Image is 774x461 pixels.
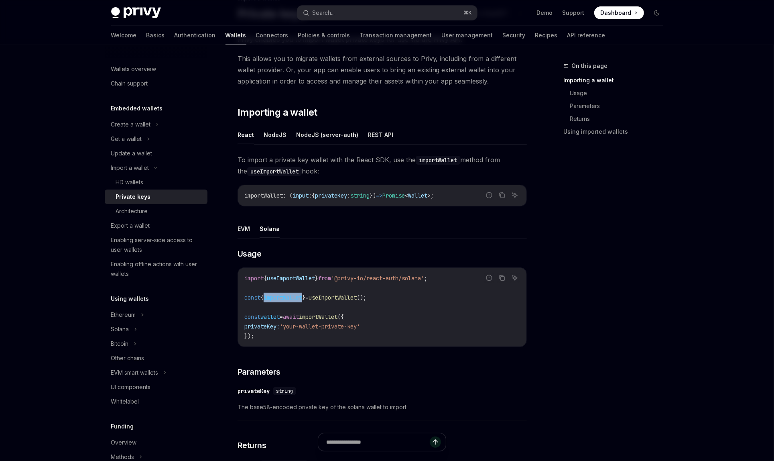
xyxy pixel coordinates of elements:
button: Search...⌘K [297,6,477,20]
span: await [283,313,299,320]
button: Solana [105,322,141,337]
div: Wallets overview [111,64,156,74]
h5: Embedded wallets [111,104,163,113]
span: { [312,192,315,199]
span: 'your-wallet-private-key' [280,323,360,330]
span: '@privy-io/react-auth/solana' [331,275,424,282]
button: Ask AI [510,190,520,200]
span: import [244,275,264,282]
span: { [260,294,264,301]
span: ({ [337,313,344,320]
a: Other chains [105,351,207,365]
a: Overview [105,435,207,450]
span: (); [357,294,366,301]
span: const [244,294,260,301]
code: useImportWallet [247,167,302,176]
div: Chain support [111,79,148,88]
a: Recipes [535,26,558,45]
a: Transaction management [360,26,432,45]
span: : [347,192,350,199]
a: Welcome [111,26,137,45]
button: Report incorrect code [484,190,494,200]
a: UI components [105,380,207,394]
div: Private keys [116,192,151,202]
a: Support [563,9,585,17]
span: : ( [283,192,293,199]
button: Ethereum [105,308,148,322]
button: Send message [430,437,441,448]
div: Solana [111,324,129,334]
div: privateKey [238,387,270,395]
div: Overview [111,438,137,447]
span: Usage [238,248,262,259]
a: HD wallets [105,175,207,190]
a: Returns [564,112,670,125]
span: input [293,192,309,199]
button: Bitcoin [105,337,141,351]
div: Enabling offline actions with user wallets [111,259,203,279]
span: useImportWallet [309,294,357,301]
a: Demo [537,9,553,17]
span: Parameters [238,366,280,377]
div: Enabling server-side access to user wallets [111,235,203,255]
span: > [427,192,431,199]
span: ⌘ K [464,10,472,16]
div: Other chains [111,353,144,363]
button: Import a wallet [105,161,161,175]
span: : [309,192,312,199]
h5: Funding [111,422,134,431]
span: } [302,294,305,301]
button: REST API [368,125,393,144]
span: importWallet [299,313,337,320]
a: Enabling offline actions with user wallets [105,257,207,281]
button: EVM smart wallets [105,365,171,380]
a: Wallets overview [105,62,207,76]
a: User management [442,26,493,45]
span: ; [431,192,434,199]
span: Dashboard [601,9,632,17]
div: Import a wallet [111,163,149,173]
h5: Using wallets [111,294,149,304]
div: Get a wallet [111,134,142,144]
span: importWallet [264,294,302,301]
span: privateKey: [244,323,280,330]
a: Architecture [105,204,207,218]
span: = [280,313,283,320]
span: from [318,275,331,282]
button: Solana [260,219,280,238]
span: ; [424,275,427,282]
a: Parameters [564,100,670,112]
a: Chain support [105,76,207,91]
span: }); [244,332,254,340]
a: Security [503,26,526,45]
div: EVM smart wallets [111,368,158,377]
a: Export a wallet [105,218,207,233]
span: = [305,294,309,301]
span: The base58-encoded private key of the solana wallet to import. [238,402,527,412]
a: Wallets [225,26,246,45]
button: Ask AI [510,273,520,283]
span: string [276,388,293,394]
a: Policies & controls [298,26,350,45]
span: importWallet [244,192,283,199]
button: Toggle dark mode [650,6,663,19]
div: Search... [313,8,335,18]
div: HD wallets [116,177,144,187]
span: }) [370,192,376,199]
div: Create a wallet [111,120,151,129]
button: Create a wallet [105,117,163,132]
span: This allows you to migrate wallets from external sources to Privy, including from a different wal... [238,53,527,87]
div: Update a wallet [111,149,152,158]
a: Usage [564,87,670,100]
a: Importing a wallet [564,74,670,87]
span: } [315,275,318,282]
code: importWallet [416,156,461,165]
span: Promise [382,192,405,199]
span: To import a private key wallet with the React SDK, use the method from the hook: [238,154,527,177]
span: On this page [572,61,608,71]
span: wallet [260,313,280,320]
input: Ask a question... [326,433,430,451]
a: Basics [146,26,165,45]
span: const [244,313,260,320]
span: { [264,275,267,282]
